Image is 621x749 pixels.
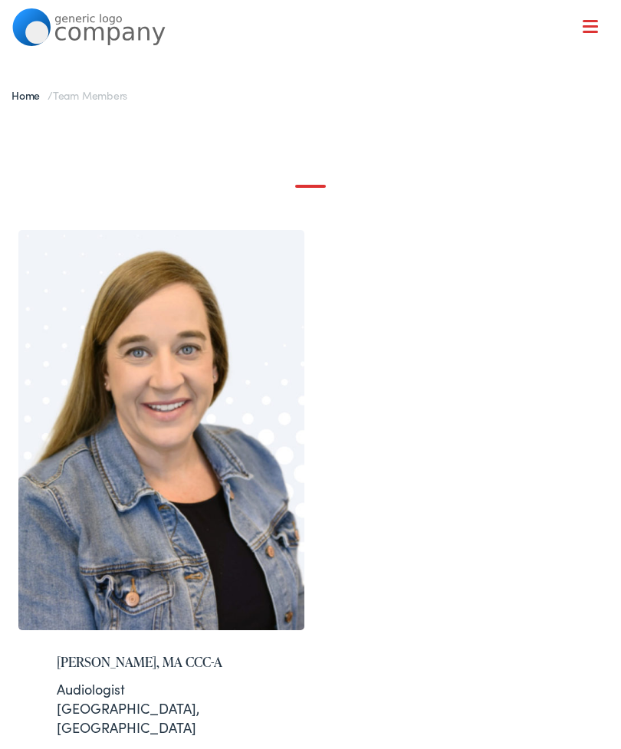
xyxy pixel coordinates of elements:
a: What We Offer [24,61,609,109]
span: / [11,87,127,103]
span: Team Members [53,87,127,103]
div: Audiologist [57,679,266,698]
a: Home [11,87,48,103]
h2: [PERSON_NAME], MA CCC-A [57,653,266,670]
div: [GEOGRAPHIC_DATA], [GEOGRAPHIC_DATA] [57,679,266,738]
